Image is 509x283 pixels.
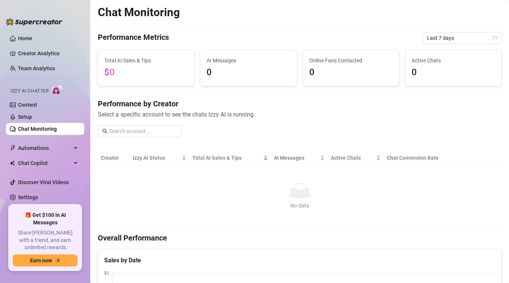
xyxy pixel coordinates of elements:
[102,129,108,134] span: search
[207,56,290,65] span: AI Messages
[98,149,130,167] th: Creator
[18,47,78,59] a: Creator Analytics
[98,32,169,44] h4: Performance Metrics
[52,85,63,95] img: AI Chatter
[133,154,180,162] span: Izzy AI Status
[109,127,177,135] input: Search account...
[493,36,497,40] span: calendar
[18,142,71,154] span: Automations
[10,160,15,166] img: Chat Copilot
[6,18,62,26] img: logo-BBDzfeDw.svg
[30,257,52,263] span: Earn now
[331,154,375,162] span: Active Chats
[384,149,461,167] th: Chat Conversion Rate
[55,258,60,263] span: arrow-right
[11,88,49,95] span: Izzy AI Chatter
[328,149,384,167] th: Active Chats
[10,145,16,151] span: thunderbolt
[98,233,501,243] h4: Overall Performance
[130,149,189,167] th: Izzy AI Status
[18,179,69,185] a: Discover Viral Videos
[412,56,495,65] span: Active Chats
[18,35,32,41] a: Home
[104,56,188,65] span: Total AI Sales & Tips
[13,212,77,226] span: 🎁 Get $100 in AI Messages
[18,126,57,132] a: Chat Monitoring
[271,149,328,167] th: AI Messages
[192,154,262,162] span: Total AI Sales & Tips
[104,67,115,77] span: $0
[13,229,77,251] span: Share [PERSON_NAME] with a friend, and earn unlimited rewards
[13,254,77,266] button: Earn nowarrow-right
[412,65,495,80] span: 0
[274,154,319,162] span: AI Messages
[98,5,180,20] h2: Chat Monitoring
[309,56,393,65] span: Online Fans Contacted
[18,102,37,108] a: Content
[483,257,501,275] iframe: Intercom live chat
[104,256,495,265] div: Sales by Date
[98,98,501,109] h4: Performance by Creator
[98,110,501,119] span: Select a specific account to see the chats Izzy AI is running.
[207,65,290,80] span: 0
[309,65,393,80] span: 0
[427,32,497,44] span: Last 7 days
[18,194,38,200] a: Settings
[18,114,32,120] a: Setup
[104,201,495,210] div: No data
[18,65,55,71] a: Team Analytics
[18,157,71,169] span: Chat Copilot
[189,149,271,167] th: Total AI Sales & Tips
